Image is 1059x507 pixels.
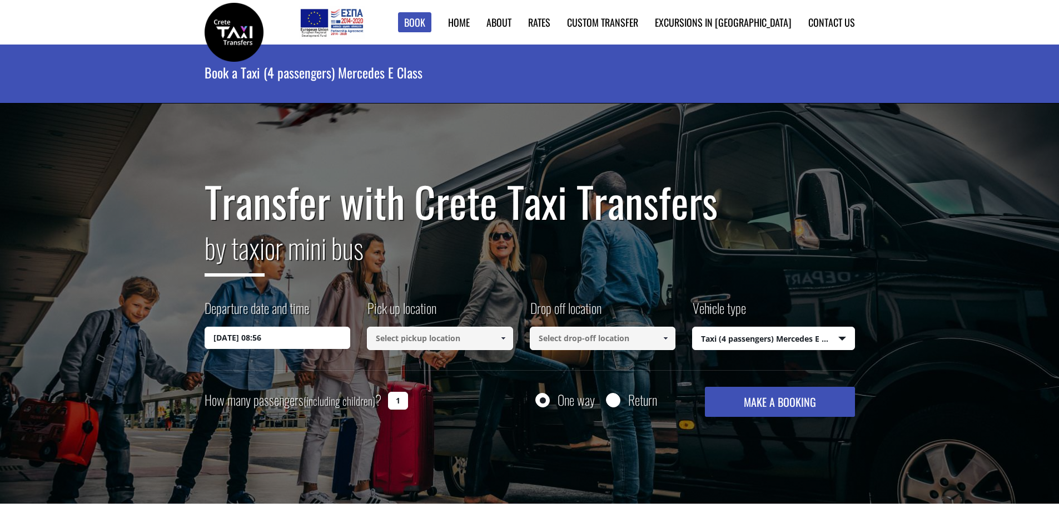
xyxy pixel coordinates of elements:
label: Departure date and time [205,298,309,327]
a: Rates [528,15,550,29]
span: by taxi [205,227,265,277]
small: (including children) [304,392,375,409]
label: Drop off location [530,298,601,327]
button: MAKE A BOOKING [705,387,854,417]
label: Pick up location [367,298,436,327]
a: Excursions in [GEOGRAPHIC_DATA] [655,15,792,29]
input: Select pickup location [367,327,513,350]
a: Book [398,12,431,33]
span: Taxi (4 passengers) Mercedes E Class [693,327,854,351]
a: Show All Items [494,327,512,350]
img: Crete Taxi Transfers | Book a taxi transfer in Crete | Crete Taxi Transfers [205,3,263,62]
h1: Transfer with Crete Taxi Transfers [205,178,855,225]
a: Show All Items [657,327,675,350]
a: Custom Transfer [567,15,638,29]
h1: Book a Taxi (4 passengers) Mercedes E Class [205,45,855,100]
a: About [486,15,511,29]
a: Contact us [808,15,855,29]
h2: or mini bus [205,225,855,285]
input: Select drop-off location [530,327,676,350]
label: Return [628,393,657,407]
label: Vehicle type [692,298,746,327]
label: How many passengers ? [205,387,381,414]
a: Crete Taxi Transfers | Book a taxi transfer in Crete | Crete Taxi Transfers [205,25,263,37]
img: e-bannersEUERDF180X90.jpg [299,6,365,39]
a: Home [448,15,470,29]
label: One way [558,393,595,407]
